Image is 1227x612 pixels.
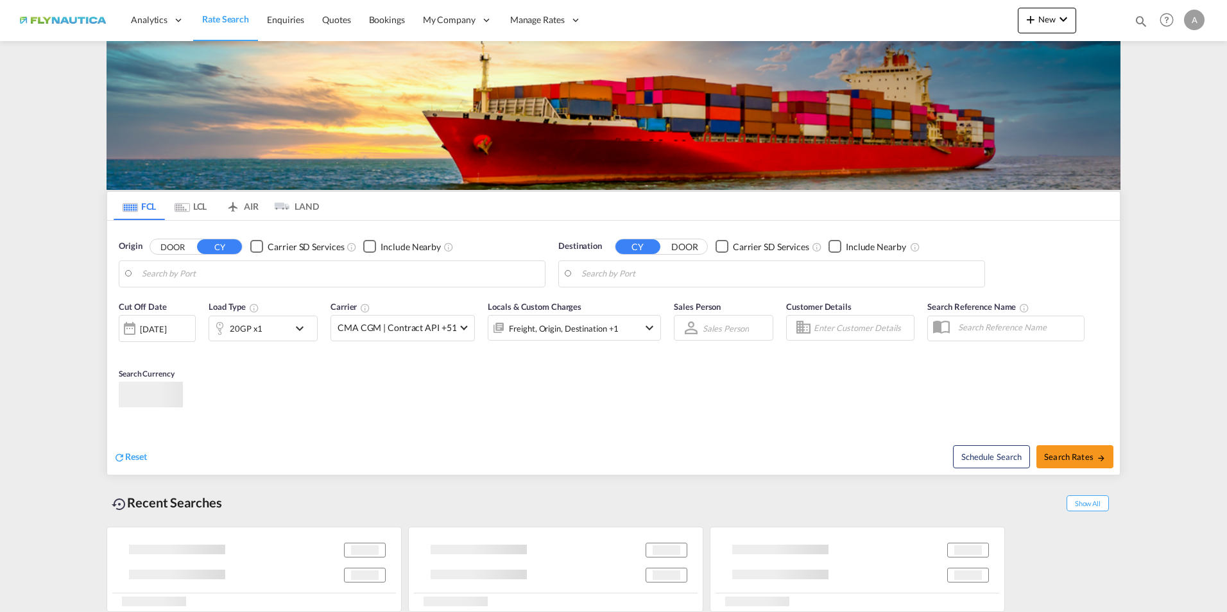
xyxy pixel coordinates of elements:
md-icon: Your search will be saved by the below given name [1019,303,1029,313]
div: A [1184,10,1205,30]
md-icon: icon-magnify [1134,14,1148,28]
md-icon: Unchecked: Ignores neighbouring ports when fetching rates.Checked : Includes neighbouring ports w... [910,242,920,252]
div: icon-refreshReset [114,450,147,464]
md-tab-item: AIR [216,192,268,220]
div: Carrier SD Services [268,241,344,253]
md-icon: icon-backup-restore [112,497,127,512]
md-icon: icon-chevron-down [1056,12,1071,27]
input: Enter Customer Details [814,318,910,337]
md-icon: icon-chevron-down [292,321,314,336]
md-pagination-wrapper: Use the left and right arrow keys to navigate between tabs [114,192,319,220]
div: Freight Origin Destination Factory Stuffing [509,319,619,337]
input: Search by Port [142,264,538,284]
div: Carrier SD Services [733,241,809,253]
md-checkbox: Checkbox No Ink [363,240,441,253]
md-icon: icon-refresh [114,452,125,463]
span: Help [1156,9,1178,31]
md-tab-item: FCL [114,192,165,220]
md-checkbox: Checkbox No Ink [716,240,809,253]
img: dbeec6a0202a11f0ab01a7e422f9ff92.png [19,6,106,35]
span: Carrier [330,302,370,312]
button: Note: By default Schedule search will only considerorigin ports, destination ports and cut off da... [953,445,1030,468]
input: Search by Port [581,264,978,284]
span: Cut Off Date [119,302,167,312]
div: Include Nearby [846,241,906,253]
md-checkbox: Checkbox No Ink [828,240,906,253]
span: Search Rates [1044,452,1106,462]
span: Manage Rates [510,13,565,26]
span: Analytics [131,13,167,26]
img: LCL+%26+FCL+BACKGROUND.png [107,41,1120,190]
span: Locals & Custom Charges [488,302,581,312]
span: Sales Person [674,302,721,312]
span: Bookings [369,14,405,25]
span: Show All [1067,495,1109,511]
span: Origin [119,240,142,253]
div: [DATE] [119,315,196,342]
div: 20GP x1icon-chevron-down [209,316,318,341]
span: New [1023,14,1071,24]
button: CY [615,239,660,254]
md-icon: Unchecked: Search for CY (Container Yard) services for all selected carriers.Checked : Search for... [812,242,822,252]
div: Recent Searches [107,488,227,517]
button: CY [197,239,242,254]
span: My Company [423,13,476,26]
span: Customer Details [786,302,851,312]
div: Help [1156,9,1184,32]
span: Reset [125,451,147,462]
md-icon: Unchecked: Ignores neighbouring ports when fetching rates.Checked : Includes neighbouring ports w... [443,242,454,252]
div: Include Nearby [381,241,441,253]
md-select: Sales Person [701,319,750,337]
span: Destination [558,240,602,253]
span: Rate Search [202,13,249,24]
md-icon: icon-information-outline [249,303,259,313]
button: icon-plus 400-fgNewicon-chevron-down [1018,8,1076,33]
span: Search Currency [119,369,175,378]
md-icon: icon-airplane [225,199,241,208]
input: Search Reference Name [952,318,1084,337]
md-tab-item: LAND [268,192,319,220]
button: DOOR [150,239,195,254]
md-icon: The selected Trucker/Carrierwill be displayed in the rate results If the rates are from another f... [360,303,370,313]
span: Quotes [322,14,350,25]
md-icon: Unchecked: Search for CY (Container Yard) services for all selected carriers.Checked : Search for... [347,242,357,252]
md-tab-item: LCL [165,192,216,220]
md-icon: icon-plus 400-fg [1023,12,1038,27]
div: [DATE] [140,323,166,335]
md-icon: icon-chevron-down [642,320,657,336]
span: Load Type [209,302,259,312]
div: Origin DOOR CY Checkbox No InkUnchecked: Search for CY (Container Yard) services for all selected... [107,221,1120,475]
md-checkbox: Checkbox No Ink [250,240,344,253]
div: icon-magnify [1134,14,1148,33]
span: Enquiries [267,14,304,25]
span: CMA CGM | Contract API +51 [338,321,456,334]
span: Search Reference Name [927,302,1029,312]
md-icon: icon-arrow-right [1097,454,1106,463]
button: Search Ratesicon-arrow-right [1036,445,1113,468]
div: Freight Origin Destination Factory Stuffingicon-chevron-down [488,315,661,341]
div: 20GP x1 [230,319,262,337]
button: DOOR [662,239,707,254]
md-datepicker: Select [119,341,128,358]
